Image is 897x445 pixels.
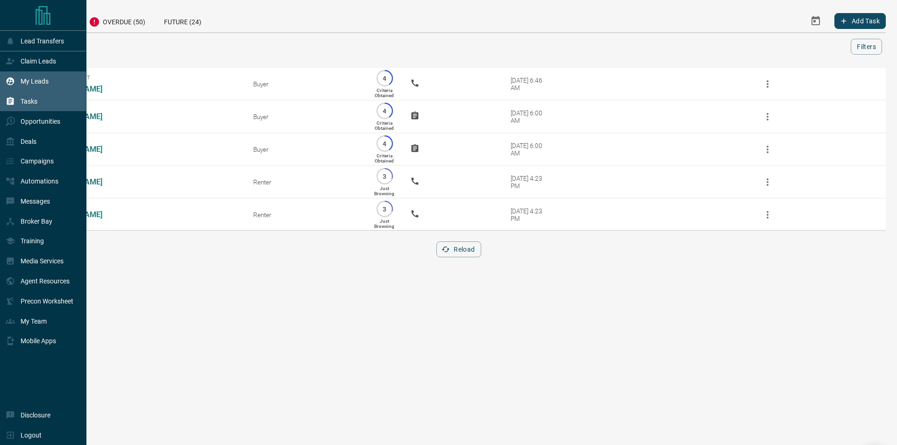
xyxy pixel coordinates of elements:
[381,140,388,147] p: 4
[253,146,359,153] div: Buyer
[155,9,211,32] div: Future (24)
[511,109,550,124] div: [DATE] 6:00 AM
[381,205,388,212] p: 3
[253,211,359,219] div: Renter
[381,75,388,82] p: 4
[511,142,550,157] div: [DATE] 6:00 AM
[834,13,886,29] button: Add Task
[381,173,388,180] p: 3
[46,75,239,81] span: Viewing Request
[511,207,550,222] div: [DATE] 4:23 PM
[436,241,481,257] button: Reload
[851,39,882,55] button: Filters
[511,175,550,190] div: [DATE] 4:23 PM
[253,113,359,120] div: Buyer
[375,120,394,131] p: Criteria Obtained
[381,107,388,114] p: 4
[374,186,394,196] p: Just Browsing
[804,10,827,32] button: Select Date Range
[375,153,394,163] p: Criteria Obtained
[375,88,394,98] p: Criteria Obtained
[253,178,359,186] div: Renter
[511,77,550,92] div: [DATE] 6:46 AM
[374,219,394,229] p: Just Browsing
[79,9,155,32] div: Overdue (50)
[253,80,359,88] div: Buyer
